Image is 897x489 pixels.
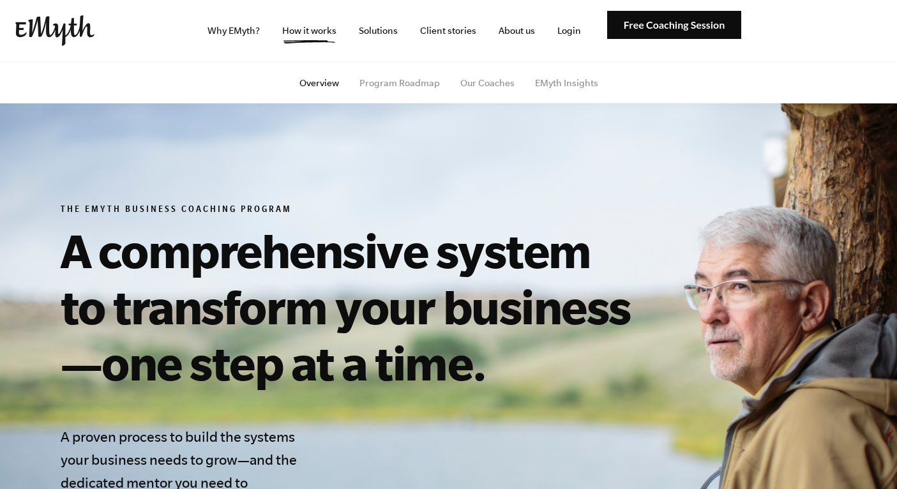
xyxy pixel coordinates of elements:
[748,17,882,45] iframe: Embedded CTA
[299,78,339,88] a: Overview
[833,428,897,489] iframe: Chat Widget
[61,222,643,391] h1: A comprehensive system to transform your business—one step at a time.
[607,11,741,40] img: Free Coaching Session
[535,78,598,88] a: EMyth Insights
[15,15,94,46] img: EMyth
[61,204,643,217] h6: The EMyth Business Coaching Program
[359,78,440,88] a: Program Roadmap
[460,78,515,88] a: Our Coaches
